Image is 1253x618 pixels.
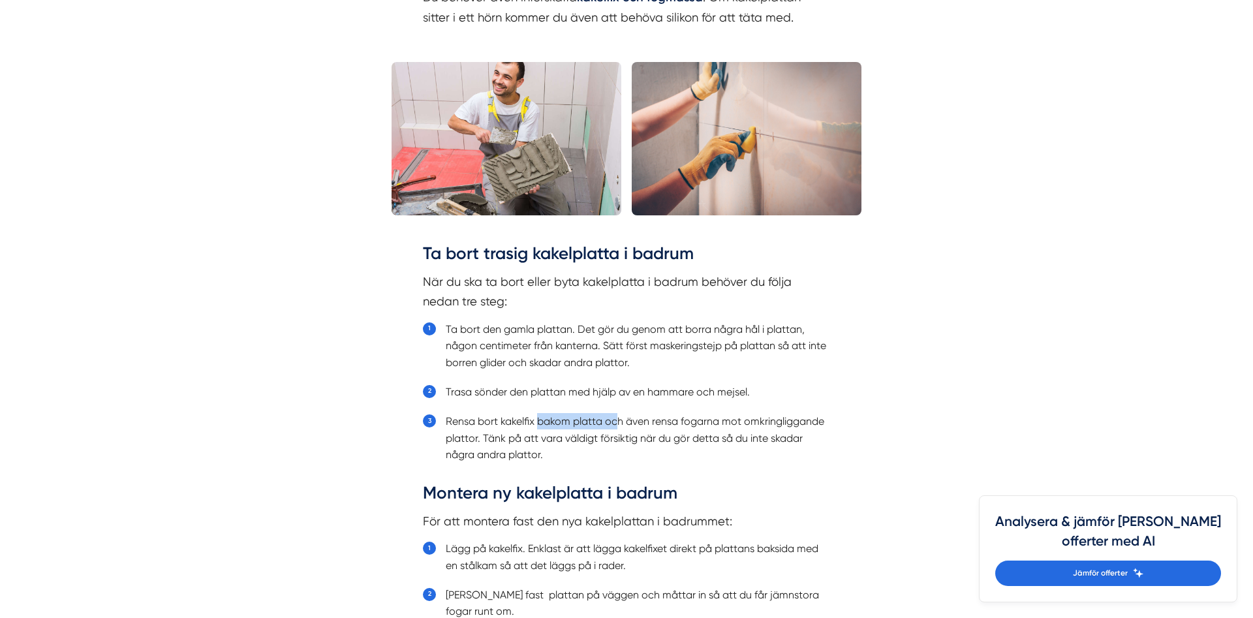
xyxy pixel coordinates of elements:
li: Lägg på kakelfix. Enklast är att lägga kakelfixet direkt på plattans baksida med en stålkam så at... [446,540,830,574]
h3: Ta bort trasig kakelplatta i badrum [423,242,830,272]
p: För att montera fast den nya kakelplattan i badrummet: [423,512,830,531]
img: bild [392,62,621,215]
li: Rensa bort kakelfix bakom platta och även rensa fogarna mot omkringliggande plattor. Tänk på att ... [446,413,830,463]
li: Trasa sönder den plattan med hjälp av en hammare och mejsel. [446,384,830,400]
p: När du ska ta bort eller byta kakelplatta i badrum behöver du följa nedan tre steg: [423,272,830,311]
img: Kakelsättning Badrumsrenovering [632,62,861,215]
span: Jämför offerter [1073,567,1128,579]
a: Jämför offerter [995,561,1221,586]
h3: Montera ny kakelplatta i badrum [423,482,830,512]
li: Ta bort den gamla plattan. Det gör du genom att borra några hål i plattan, någon centimeter från ... [446,321,830,371]
h4: Analysera & jämför [PERSON_NAME] offerter med AI [995,512,1221,561]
